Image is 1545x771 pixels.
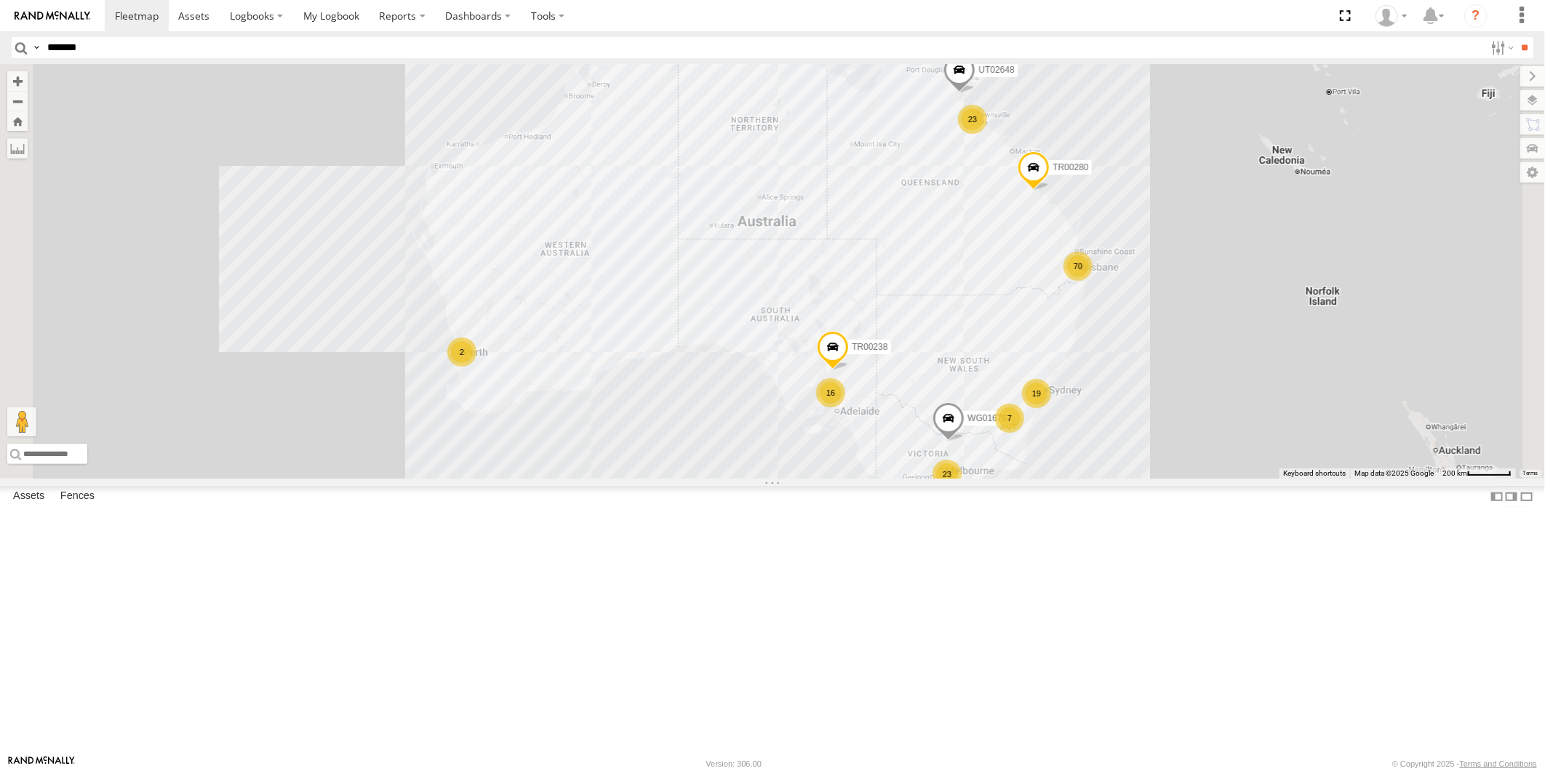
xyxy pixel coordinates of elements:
label: Hide Summary Table [1520,486,1534,507]
label: Assets [6,487,52,507]
div: 70 [1063,252,1093,281]
div: 2 [447,337,476,367]
span: Map data ©2025 Google [1354,469,1434,477]
a: Terms (opens in new tab) [1523,471,1538,476]
div: 16 [816,378,845,407]
div: Zarni Lwin [1370,5,1413,27]
img: rand-logo.svg [15,11,90,21]
span: TR00280 [1053,162,1088,172]
label: Measure [7,138,28,159]
a: Visit our Website [8,756,75,771]
label: Fences [53,487,102,507]
button: Drag Pegman onto the map to open Street View [7,407,36,436]
div: 23 [933,460,962,489]
label: Map Settings [1520,162,1545,183]
label: Dock Summary Table to the Left [1490,486,1504,507]
button: Zoom in [7,71,28,91]
label: Dock Summary Table to the Right [1504,486,1519,507]
button: Zoom out [7,91,28,111]
i: ? [1464,4,1488,28]
div: 19 [1022,379,1051,408]
div: 7 [995,404,1024,433]
label: Search Filter Options [1485,37,1517,58]
button: Zoom Home [7,111,28,131]
div: © Copyright 2025 - [1392,759,1537,768]
span: WG01676 [967,413,1007,423]
div: Version: 306.00 [706,759,762,768]
a: Terms and Conditions [1460,759,1537,768]
span: UT02648 [978,65,1014,75]
div: 23 [958,105,987,134]
button: Keyboard shortcuts [1283,468,1346,479]
span: 200 km [1442,469,1467,477]
button: Map scale: 200 km per 57 pixels [1438,468,1516,479]
span: TR00238 [852,342,887,352]
label: Search Query [31,37,42,58]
